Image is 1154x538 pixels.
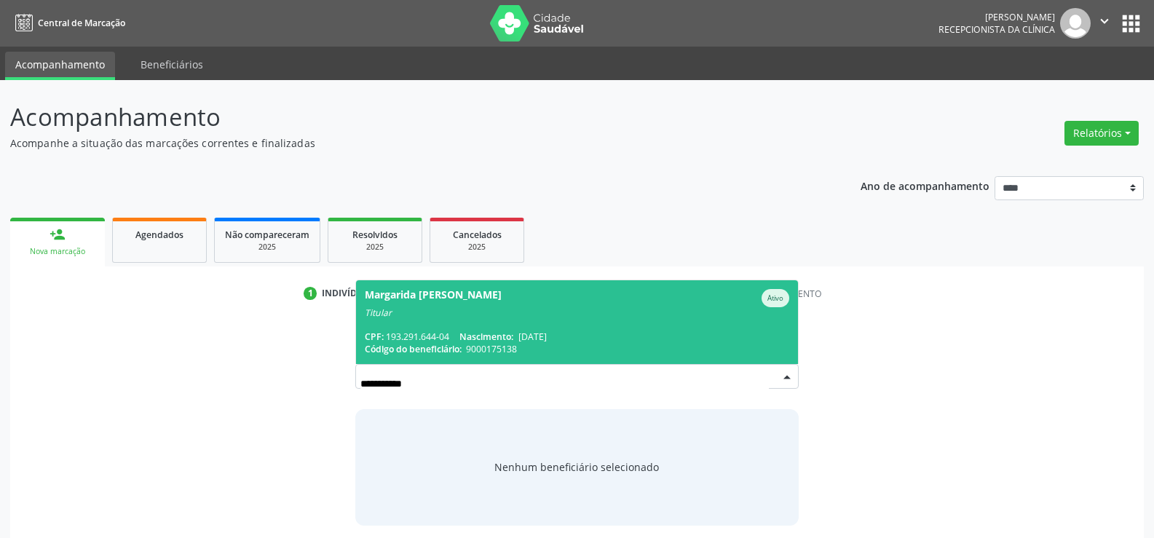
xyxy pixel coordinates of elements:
span: [DATE] [518,331,547,343]
p: Acompanhe a situação das marcações correntes e finalizadas [10,135,804,151]
span: Nascimento: [459,331,513,343]
div: 2025 [440,242,513,253]
img: img [1060,8,1091,39]
div: person_add [50,226,66,242]
p: Ano de acompanhamento [861,176,989,194]
span: CPF: [365,331,384,343]
span: 9000175138 [466,343,517,355]
span: Código do beneficiário: [365,343,462,355]
small: Ativo [767,293,783,303]
div: 2025 [339,242,411,253]
span: Recepcionista da clínica [938,23,1055,36]
button: Relatórios [1064,121,1139,146]
div: 193.291.644-04 [365,331,789,343]
div: Titular [365,307,789,319]
span: Central de Marcação [38,17,125,29]
div: Nova marcação [20,246,95,257]
a: Beneficiários [130,52,213,77]
a: Central de Marcação [10,11,125,35]
div: 1 [304,287,317,300]
button:  [1091,8,1118,39]
span: Agendados [135,229,183,241]
div: Margarida [PERSON_NAME] [365,289,502,307]
p: Acompanhamento [10,99,804,135]
span: Nenhum beneficiário selecionado [494,459,659,475]
div: 2025 [225,242,309,253]
button: apps [1118,11,1144,36]
div: Indivíduo [322,287,371,300]
span: Cancelados [453,229,502,241]
div: [PERSON_NAME] [938,11,1055,23]
span: Resolvidos [352,229,398,241]
span: Não compareceram [225,229,309,241]
a: Acompanhamento [5,52,115,80]
i:  [1096,13,1112,29]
